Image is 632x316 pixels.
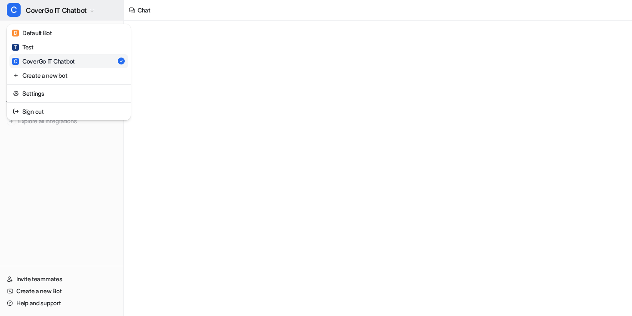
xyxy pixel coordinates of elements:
div: CoverGo IT Chatbot [12,57,75,66]
span: C [12,58,19,65]
span: C [7,3,21,17]
a: Sign out [9,104,128,118]
img: reset [13,107,19,116]
img: reset [13,89,19,98]
div: Test [12,43,34,52]
a: Create a new bot [9,68,128,82]
span: CoverGo IT Chatbot [26,4,87,16]
span: T [12,44,19,51]
img: reset [13,71,19,80]
span: D [12,30,19,36]
div: Default Bot [12,28,52,37]
div: CCoverGo IT Chatbot [7,24,131,120]
a: Settings [9,86,128,100]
